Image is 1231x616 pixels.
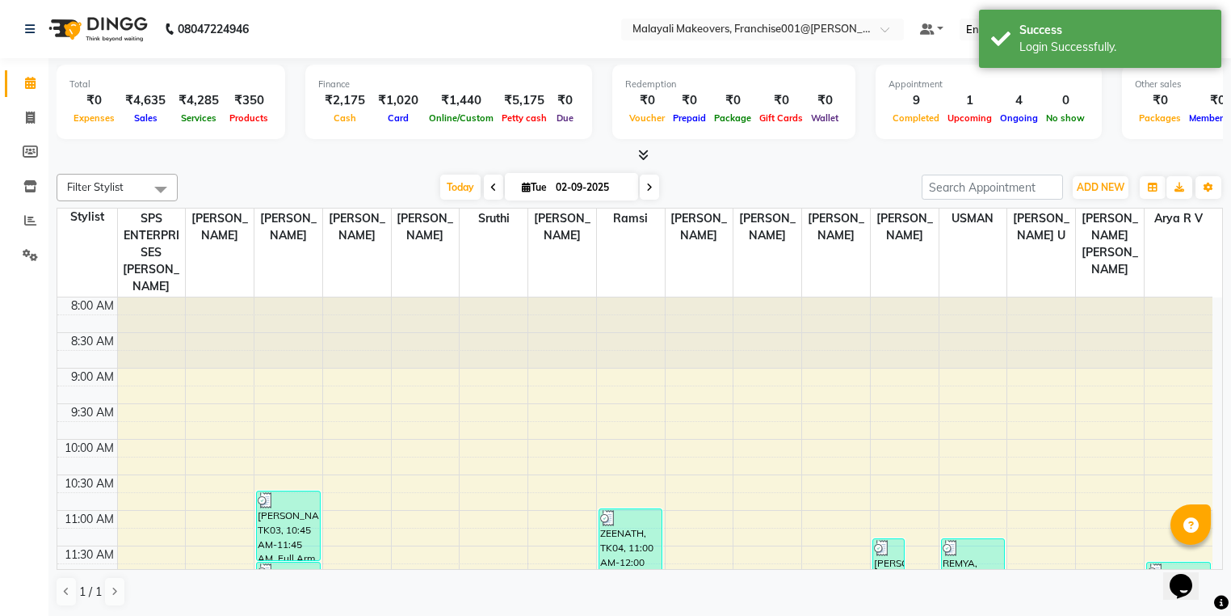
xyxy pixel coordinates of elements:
[1019,22,1209,39] div: Success
[384,112,413,124] span: Card
[61,475,117,492] div: 10:30 AM
[666,209,733,246] span: [PERSON_NAME]
[69,112,119,124] span: Expenses
[225,91,272,110] div: ₹350
[807,91,842,110] div: ₹0
[172,91,225,110] div: ₹4,285
[1135,91,1185,110] div: ₹0
[318,78,579,91] div: Finance
[61,440,117,457] div: 10:00 AM
[318,91,372,110] div: ₹2,175
[257,492,320,560] div: [PERSON_NAME], TK03, 10:45 AM-11:45 AM, Full Arm Waxing
[372,91,425,110] div: ₹1,020
[710,112,755,124] span: Package
[1163,551,1215,600] iframe: chat widget
[1076,209,1144,280] span: [PERSON_NAME] [PERSON_NAME]
[1042,91,1089,110] div: 0
[61,511,117,528] div: 11:00 AM
[118,209,186,297] span: SPS ENTERPRISES [PERSON_NAME]
[669,112,710,124] span: Prepaid
[1073,176,1128,199] button: ADD NEW
[254,209,322,246] span: [PERSON_NAME]
[130,112,162,124] span: Sales
[710,91,755,110] div: ₹0
[498,91,551,110] div: ₹5,175
[996,91,1042,110] div: 4
[871,209,939,246] span: [PERSON_NAME]
[425,112,498,124] span: Online/Custom
[61,546,117,563] div: 11:30 AM
[625,78,842,91] div: Redemption
[669,91,710,110] div: ₹0
[323,209,391,246] span: [PERSON_NAME]
[69,91,119,110] div: ₹0
[943,112,996,124] span: Upcoming
[1145,209,1212,229] span: Arya R V
[755,112,807,124] span: Gift Cards
[1007,209,1075,246] span: [PERSON_NAME] U
[733,209,801,246] span: [PERSON_NAME]
[889,78,1089,91] div: Appointment
[625,112,669,124] span: Voucher
[1019,39,1209,56] div: Login Successfully.
[528,209,596,246] span: [PERSON_NAME]
[177,112,221,124] span: Services
[518,181,551,193] span: Tue
[1135,112,1185,124] span: Packages
[597,209,665,229] span: Ramsi
[807,112,842,124] span: Wallet
[551,91,579,110] div: ₹0
[440,175,481,200] span: Today
[330,112,360,124] span: Cash
[939,209,1007,229] span: USMAN
[68,369,117,386] div: 9:00 AM
[460,209,527,229] span: Sruthi
[889,91,943,110] div: 9
[551,175,632,200] input: 2025-09-02
[552,112,578,124] span: Due
[1042,112,1089,124] span: No show
[186,209,254,246] span: [PERSON_NAME]
[67,180,124,193] span: Filter Stylist
[425,91,498,110] div: ₹1,440
[392,209,460,246] span: [PERSON_NAME]
[41,6,152,52] img: logo
[178,6,249,52] b: 08047224946
[889,112,943,124] span: Completed
[225,112,272,124] span: Products
[625,91,669,110] div: ₹0
[69,78,272,91] div: Total
[922,175,1063,200] input: Search Appointment
[996,112,1042,124] span: Ongoing
[599,509,662,577] div: ZEENATH, TK04, 11:00 AM-12:00 PM, [DEMOGRAPHIC_DATA] Root Touch-Up ([MEDICAL_DATA] Free)
[802,209,870,246] span: [PERSON_NAME]
[1077,181,1124,193] span: ADD NEW
[68,404,117,421] div: 9:30 AM
[943,91,996,110] div: 1
[68,333,117,350] div: 8:30 AM
[942,539,1005,607] div: REMYA, TK05, 11:25 AM-12:25 PM, Child Cut
[68,297,117,314] div: 8:00 AM
[498,112,551,124] span: Petty cash
[119,91,172,110] div: ₹4,635
[79,584,102,601] span: 1 / 1
[755,91,807,110] div: ₹0
[873,539,904,607] div: [PERSON_NAME], TK06, 11:25 AM-12:25 PM, Child Style Cut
